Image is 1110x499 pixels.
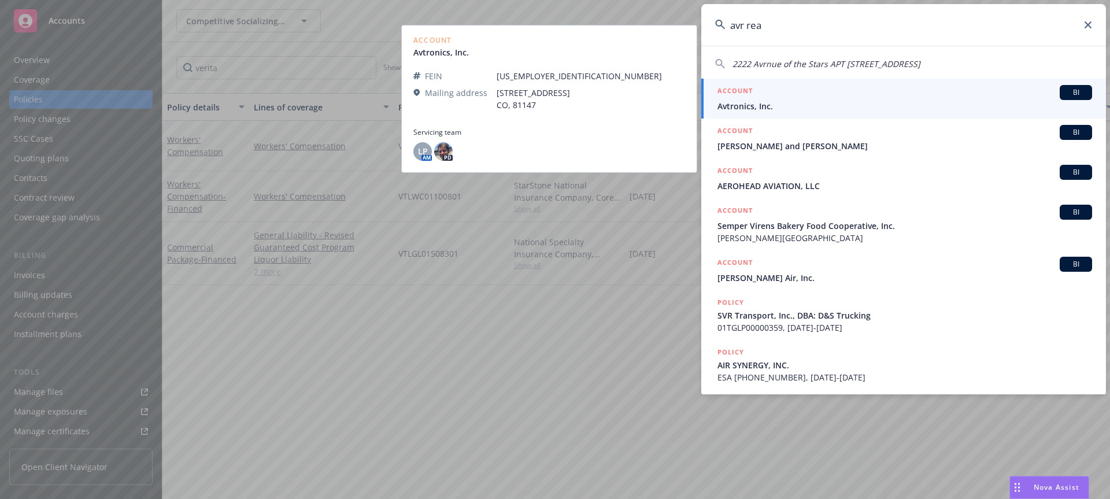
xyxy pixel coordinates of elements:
[701,158,1106,198] a: ACCOUNTBIAEROHEAD AVIATION, LLC
[701,340,1106,390] a: POLICYAIR SYNERGY, INC.ESA [PHONE_NUMBER], [DATE]-[DATE]
[717,85,753,99] h5: ACCOUNT
[701,79,1106,119] a: ACCOUNTBIAvtronics, Inc.
[701,290,1106,340] a: POLICYSVR Transport, Inc., DBA: D&S Trucking01TGLP00000359, [DATE]-[DATE]
[1064,127,1087,138] span: BI
[717,297,744,308] h5: POLICY
[1010,476,1024,498] div: Drag to move
[717,359,1092,371] span: AIR SYNERGY, INC.
[717,309,1092,321] span: SVR Transport, Inc., DBA: D&S Trucking
[717,346,744,358] h5: POLICY
[717,140,1092,152] span: [PERSON_NAME] and [PERSON_NAME]
[701,4,1106,46] input: Search...
[717,220,1092,232] span: Semper Virens Bakery Food Cooperative, Inc.
[1064,259,1087,269] span: BI
[701,250,1106,290] a: ACCOUNTBI[PERSON_NAME] Air, Inc.
[717,371,1092,383] span: ESA [PHONE_NUMBER], [DATE]-[DATE]
[717,272,1092,284] span: [PERSON_NAME] Air, Inc.
[717,125,753,139] h5: ACCOUNT
[1064,87,1087,98] span: BI
[717,257,753,271] h5: ACCOUNT
[717,321,1092,334] span: 01TGLP00000359, [DATE]-[DATE]
[717,100,1092,112] span: Avtronics, Inc.
[701,119,1106,158] a: ACCOUNTBI[PERSON_NAME] and [PERSON_NAME]
[717,232,1092,244] span: [PERSON_NAME][GEOGRAPHIC_DATA]
[717,180,1092,192] span: AEROHEAD AVIATION, LLC
[701,198,1106,250] a: ACCOUNTBISemper Virens Bakery Food Cooperative, Inc.[PERSON_NAME][GEOGRAPHIC_DATA]
[1034,482,1079,492] span: Nova Assist
[717,165,753,179] h5: ACCOUNT
[1064,207,1087,217] span: BI
[1009,476,1089,499] button: Nova Assist
[717,205,753,219] h5: ACCOUNT
[1064,167,1087,178] span: BI
[732,58,920,69] span: 2222 Avrnue of the Stars APT [STREET_ADDRESS]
